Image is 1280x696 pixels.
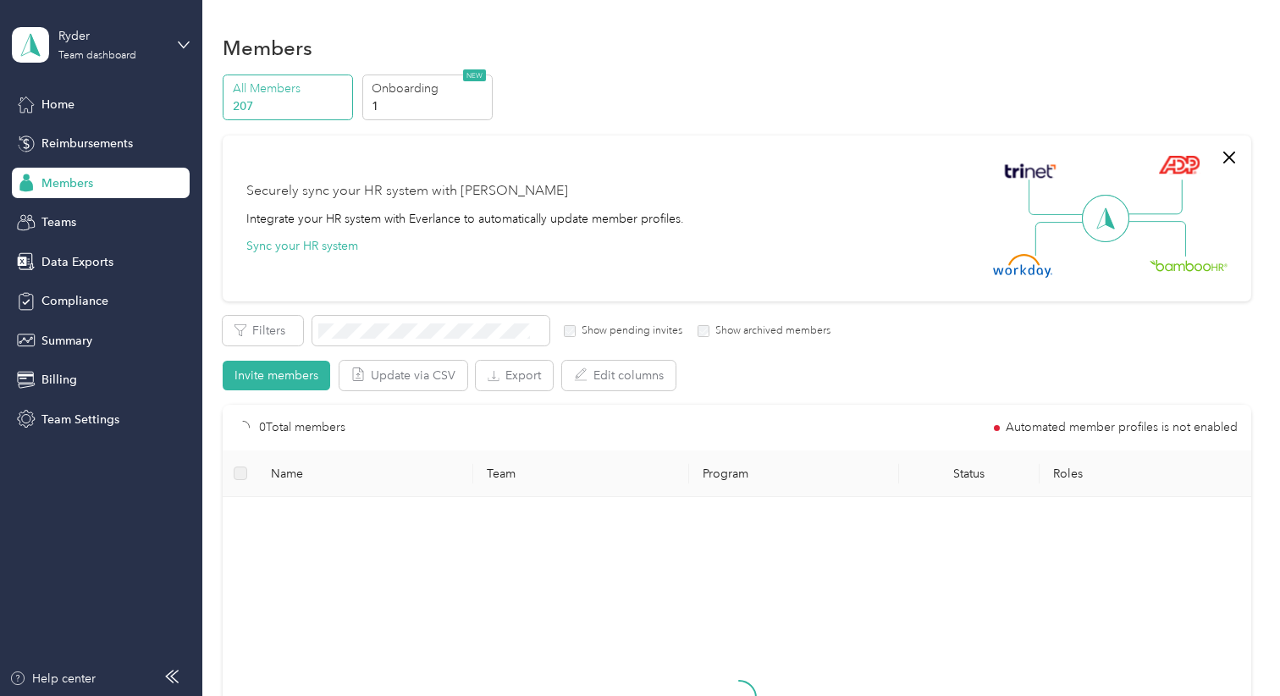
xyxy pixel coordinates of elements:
span: Teams [41,213,76,231]
label: Show archived members [709,323,830,339]
div: Ryder [58,27,164,45]
div: Team dashboard [58,51,136,61]
p: 207 [233,97,348,115]
img: Workday [993,254,1052,278]
p: Onboarding [372,80,487,97]
th: Status [899,450,1040,497]
span: Team Settings [41,411,119,428]
label: Show pending invites [576,323,682,339]
span: Billing [41,371,77,389]
button: Help center [9,670,96,688]
th: Roles [1040,450,1255,497]
img: Trinet [1001,159,1060,183]
img: BambooHR [1150,259,1228,271]
span: Members [41,174,93,192]
button: Edit columns [562,361,676,390]
span: Compliance [41,292,108,310]
img: ADP [1158,155,1200,174]
button: Sync your HR system [246,237,358,255]
p: 1 [372,97,487,115]
img: Line Right Down [1127,221,1186,257]
button: Filters [223,316,303,345]
span: Automated member profiles is not enabled [1006,422,1238,434]
span: NEW [463,69,486,81]
span: Home [41,96,74,113]
span: Reimbursements [41,135,133,152]
span: Name [271,467,460,481]
iframe: Everlance-gr Chat Button Frame [1185,601,1280,696]
img: Line Left Down [1034,221,1094,256]
span: Data Exports [41,253,113,271]
h1: Members [223,39,312,57]
button: Update via CSV [339,361,467,390]
button: Invite members [223,361,330,390]
div: Securely sync your HR system with [PERSON_NAME] [246,181,568,202]
span: Summary [41,332,92,350]
th: Program [689,450,899,497]
p: 0 Total members [259,418,345,437]
button: Export [476,361,553,390]
p: All Members [233,80,348,97]
th: Team [473,450,689,497]
th: Name [257,450,473,497]
img: Line Left Up [1029,180,1088,216]
img: Line Right Up [1123,180,1183,215]
div: Integrate your HR system with Everlance to automatically update member profiles. [246,210,684,228]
